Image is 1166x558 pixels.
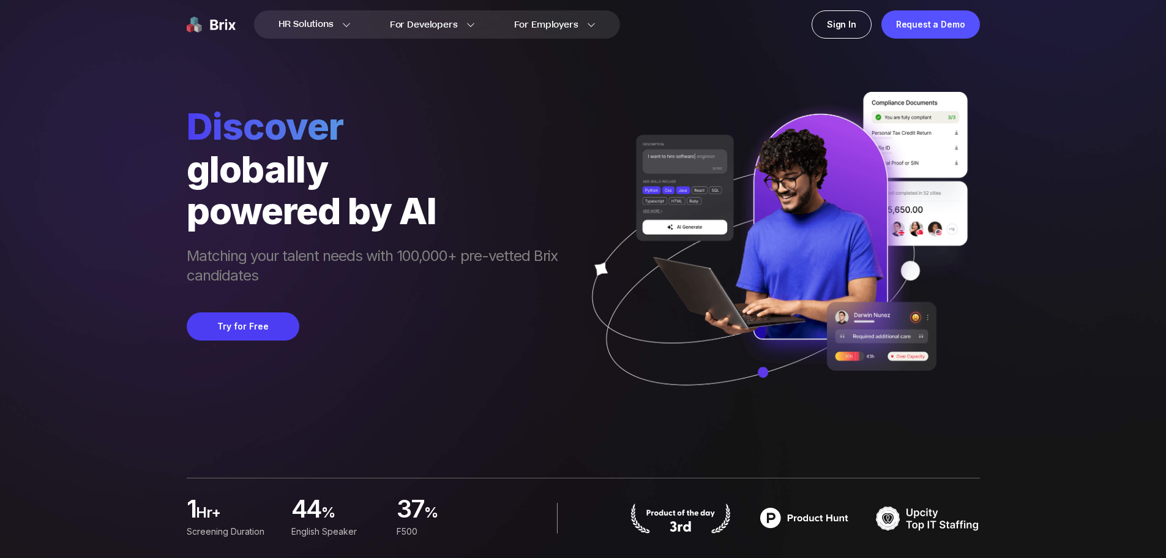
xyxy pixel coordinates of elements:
img: ai generate [570,92,980,421]
div: F500 [396,525,486,538]
img: product hunt badge [752,503,856,533]
span: % [424,503,487,527]
div: English Speaker [291,525,381,538]
span: Discover [187,104,570,148]
span: Matching your talent needs with 100,000+ pre-vetted Brix candidates [187,246,570,288]
span: For Developers [390,18,458,31]
span: 44 [291,498,321,522]
a: Sign In [812,10,872,39]
div: powered by AI [187,190,570,232]
img: product hunt badge [629,503,733,533]
span: HR Solutions [278,15,334,34]
span: 37 [396,498,424,522]
span: hr+ [196,503,277,527]
div: globally [187,148,570,190]
div: Screening duration [187,525,277,538]
button: Try for Free [187,312,299,341]
a: Request a Demo [881,10,980,39]
span: % [321,503,382,527]
span: For Employers [514,18,578,31]
span: 1 [187,498,196,522]
img: TOP IT STAFFING [876,503,980,533]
